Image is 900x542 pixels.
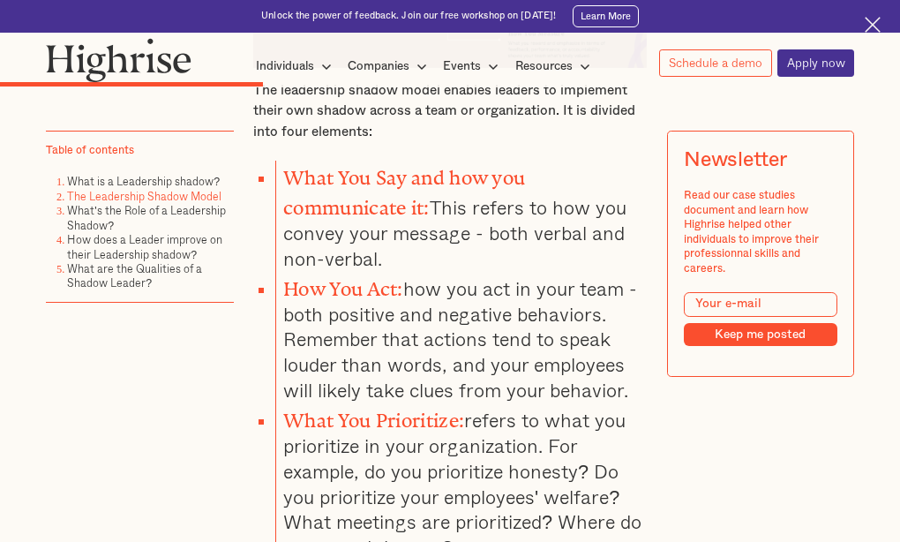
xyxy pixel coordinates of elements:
[46,38,192,82] img: Highrise logo
[46,143,134,157] div: Table of contents
[283,278,403,290] strong: How You Act:
[865,17,881,34] img: Cross icon
[67,203,225,234] a: What's the Role of a Leadership Shadow?
[261,10,556,23] div: Unlock the power of feedback. Join our free workshop on [DATE]!
[515,56,596,77] div: Resources
[275,272,646,403] li: how you act in your team -both positive and negative behaviors. Remember that actions tend to spe...
[348,56,409,77] div: Companies
[684,292,837,317] input: Your e-mail
[256,56,337,77] div: Individuals
[67,174,220,191] a: What is a Leadership shadow?
[684,148,787,172] div: Newsletter
[67,188,221,205] a: The Leadership Shadow Model
[515,56,573,77] div: Resources
[67,232,222,263] a: How does a Leader improve on their Leadership shadow?
[67,260,202,291] a: What are the Qualities of a Shadow Leader?
[443,56,481,77] div: Events
[684,292,837,347] form: Modal Form
[283,167,525,209] strong: What You Say and how you communicate it:
[684,189,837,276] div: Read our case studies document and learn how Highrise helped other individuals to improve their p...
[283,410,464,422] strong: What You Prioritize:
[573,5,639,26] a: Learn More
[684,324,837,347] input: Keep me posted
[659,49,772,77] a: Schedule a demo
[275,161,646,271] li: This refers to how you convey your message - both verbal and non-verbal.
[348,56,432,77] div: Companies
[777,49,855,77] a: Apply now
[253,80,646,142] p: The leadership shadow model enables leaders to implement their own shadow across a team or organi...
[443,56,504,77] div: Events
[256,56,314,77] div: Individuals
